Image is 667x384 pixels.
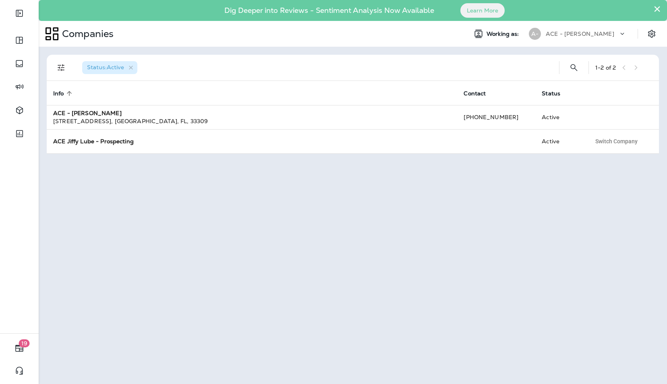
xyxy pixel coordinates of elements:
[644,27,659,41] button: Settings
[53,60,69,76] button: Filters
[460,3,505,18] button: Learn More
[535,129,584,153] td: Active
[591,135,642,147] button: Switch Company
[464,90,486,97] span: Contact
[53,90,75,97] span: Info
[542,90,571,97] span: Status
[8,5,31,21] button: Expand Sidebar
[53,117,451,125] div: [STREET_ADDRESS] , [GEOGRAPHIC_DATA] , FL , 33309
[53,90,64,97] span: Info
[457,105,535,129] td: [PHONE_NUMBER]
[653,2,661,15] button: Close
[542,90,560,97] span: Status
[595,138,638,144] span: Switch Company
[529,28,541,40] div: A-
[566,60,582,76] button: Search Companies
[487,31,521,37] span: Working as:
[19,339,30,347] span: 19
[59,28,114,40] p: Companies
[8,340,31,356] button: 19
[535,105,584,129] td: Active
[82,61,137,74] div: Status:Active
[201,9,458,12] p: Dig Deeper into Reviews - Sentiment Analysis Now Available
[464,90,496,97] span: Contact
[595,64,616,71] div: 1 - 2 of 2
[87,64,124,71] span: Status : Active
[53,109,122,117] strong: ACE - [PERSON_NAME]
[546,31,614,37] p: ACE - [PERSON_NAME]
[53,138,134,145] strong: ACE Jiffy Lube - Prospecting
